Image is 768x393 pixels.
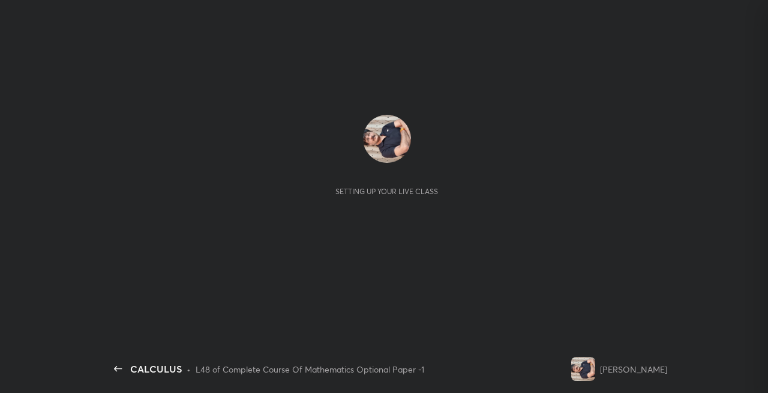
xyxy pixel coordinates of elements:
img: 1400c990764a43aca6cb280cd9c2ba30.jpg [363,115,411,163]
div: L48 of Complete Course Of Mathematics Optional Paper -1 [196,363,424,376]
div: Setting up your live class [335,187,438,196]
div: [PERSON_NAME] [600,363,667,376]
div: • [187,363,191,376]
div: CALCULUS [130,362,182,376]
img: 1400c990764a43aca6cb280cd9c2ba30.jpg [571,357,595,381]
